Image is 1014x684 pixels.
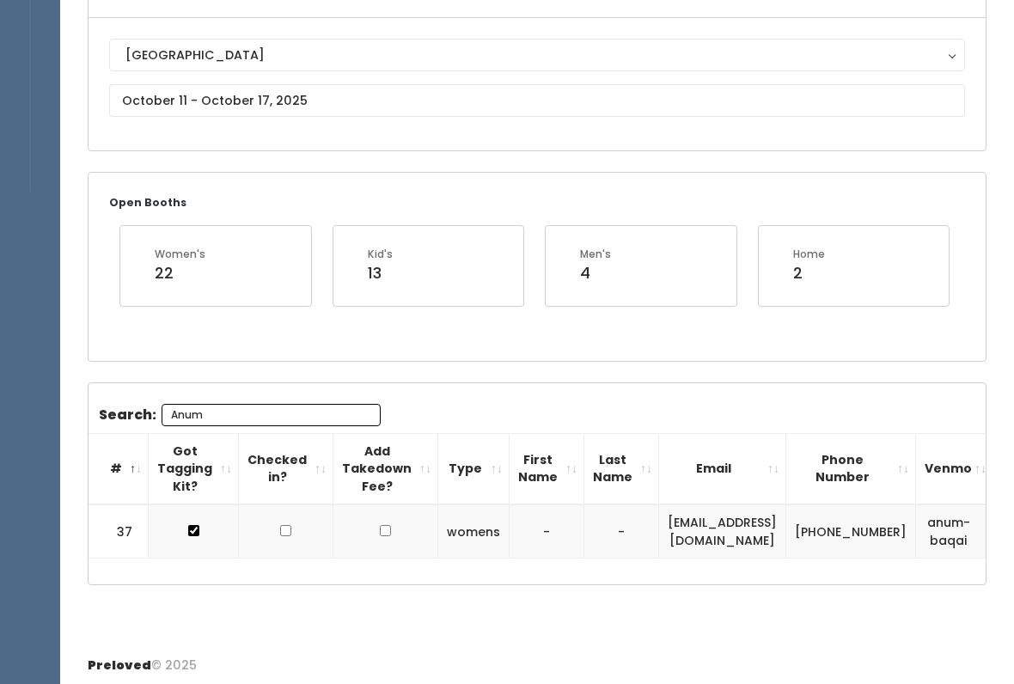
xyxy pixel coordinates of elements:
[149,433,239,504] th: Got Tagging Kit?: activate to sort column ascending
[368,247,393,262] div: Kid's
[793,247,825,262] div: Home
[793,262,825,284] div: 2
[109,195,186,210] small: Open Booths
[155,262,205,284] div: 22
[584,504,659,559] td: -
[239,433,333,504] th: Checked in?: activate to sort column ascending
[438,504,510,559] td: womens
[584,433,659,504] th: Last Name: activate to sort column ascending
[438,433,510,504] th: Type: activate to sort column ascending
[89,504,149,559] td: 37
[99,404,381,426] label: Search:
[510,504,584,559] td: -
[162,404,381,426] input: Search:
[659,433,786,504] th: Email: activate to sort column ascending
[916,504,993,559] td: anum-baqai
[88,657,151,674] span: Preloved
[916,433,993,504] th: Venmo: activate to sort column ascending
[125,46,949,64] div: [GEOGRAPHIC_DATA]
[368,262,393,284] div: 13
[155,247,205,262] div: Women's
[580,262,611,284] div: 4
[88,643,197,675] div: © 2025
[659,504,786,559] td: [EMAIL_ADDRESS][DOMAIN_NAME]
[109,39,965,71] button: [GEOGRAPHIC_DATA]
[786,433,916,504] th: Phone Number: activate to sort column ascending
[109,84,965,117] input: October 11 - October 17, 2025
[580,247,611,262] div: Men's
[333,433,438,504] th: Add Takedown Fee?: activate to sort column ascending
[89,433,149,504] th: #: activate to sort column descending
[510,433,584,504] th: First Name: activate to sort column ascending
[786,504,916,559] td: [PHONE_NUMBER]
